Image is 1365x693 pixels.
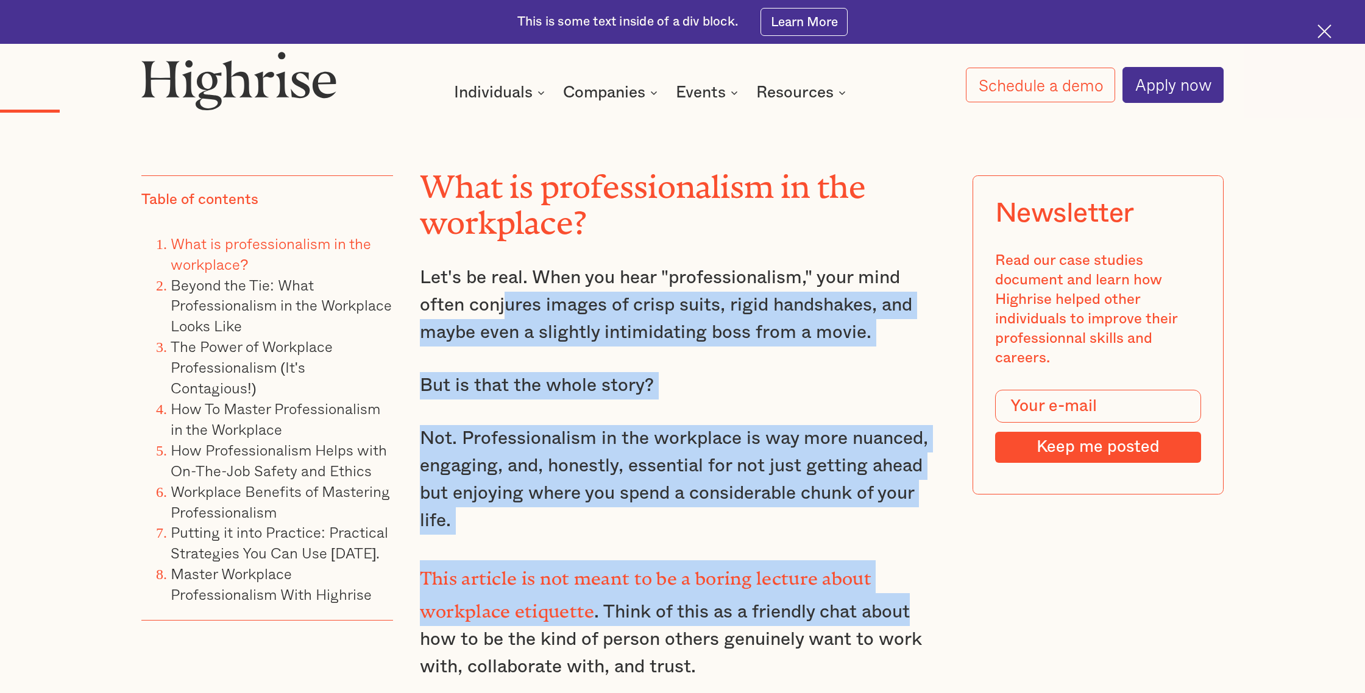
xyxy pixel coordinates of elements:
[756,85,849,100] div: Resources
[563,85,645,100] div: Companies
[966,68,1115,103] a: Schedule a demo
[1122,67,1224,102] a: Apply now
[171,397,380,440] a: How To Master Professionalism in the Workplace
[420,568,871,613] strong: This article is not meant to be a boring lecture about workplace etiquette
[676,85,742,100] div: Events
[1317,24,1331,38] img: Cross icon
[420,425,946,535] p: Not. Professionalism in the workplace is way more nuanced, engaging, and, honestly, essential for...
[454,85,533,100] div: Individuals
[563,85,661,100] div: Companies
[517,13,739,31] div: This is some text inside of a div block.
[141,191,258,210] div: Table of contents
[171,273,392,337] a: Beyond the Tie: What Professionalism in the Workplace Looks Like
[171,521,388,565] a: Putting it into Practice: Practical Strategies You Can Use [DATE].
[420,161,946,233] h2: What is professionalism in the workplace?
[171,438,387,482] a: How Professionalism Helps with On-The-Job Safety and Ethics
[420,264,946,346] p: Let's be real. When you hear "professionalism," your mind often conjures images of crisp suits, r...
[171,335,333,399] a: The Power of Workplace Professionalism (It's Contagious!)
[760,8,848,35] a: Learn More
[420,560,946,681] p: . Think of this as a friendly chat about how to be the kind of person others genuinely want to wo...
[756,85,834,100] div: Resources
[454,85,548,100] div: Individuals
[995,390,1202,423] input: Your e-mail
[171,232,371,275] a: What is professionalism in the workplace?
[171,480,390,523] a: Workplace Benefits of Mastering Professionalism
[995,252,1202,368] div: Read our case studies document and learn how Highrise helped other individuals to improve their p...
[995,432,1202,463] input: Keep me posted
[141,51,337,110] img: Highrise logo
[171,562,372,605] a: Master Workplace Professionalism With Highrise
[995,198,1135,230] div: Newsletter
[420,372,946,399] p: But is that the whole story?
[676,85,726,100] div: Events
[995,390,1202,463] form: Modal Form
